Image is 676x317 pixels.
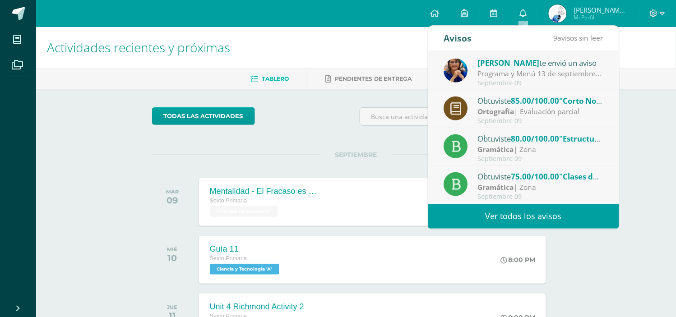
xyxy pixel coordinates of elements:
span: avisos sin leer [554,33,603,43]
div: | Zona [478,144,603,155]
span: Mi Perfil [574,14,628,21]
div: Obtuviste en [478,95,603,106]
span: [PERSON_NAME] [478,58,540,68]
strong: Gramática [478,182,514,192]
span: "Estructura de oraciones" [560,133,656,144]
div: Programa y Menú 13 de septiembre: Estimados Padres de Familia: enviamos adjunto el programa de la... [478,69,603,79]
span: SEPTIEMBRE [321,151,392,159]
a: Ver todos los avisos [428,204,619,229]
span: Sexto Primaria [210,255,247,262]
span: [PERSON_NAME][US_STATE] [574,5,628,14]
div: Septiembre 09 [478,117,603,125]
span: Tablero [262,75,289,82]
div: Septiembre 09 [478,79,603,87]
div: Septiembre 09 [478,155,603,163]
span: 85.00/100.00 [511,96,560,106]
div: 8:00 PM [500,256,535,264]
span: Sexto Primaria [210,198,247,204]
input: Busca una actividad próxima aquí... [360,108,560,125]
span: Actividades recientes y próximas [47,39,230,56]
div: | Zona [478,182,603,193]
div: Mentalidad - El Fracaso es mi Maestro [210,187,318,196]
span: Ciencia y Tecnología 'A' [210,264,279,275]
strong: Gramática [478,144,514,154]
a: todas las Actividades [152,107,255,125]
div: 09 [166,195,179,206]
a: Tablero [250,72,289,86]
div: Unit 4 Richmond Activity 2 [210,302,304,312]
span: 80.00/100.00 [511,133,560,144]
div: MAR [166,188,179,195]
div: Avisos [444,26,472,51]
div: Septiembre 09 [478,193,603,201]
div: Obtuviste en [478,170,603,182]
span: 75.00/100.00 [511,171,560,182]
div: Guía 11 [210,244,282,254]
img: 5d6f35d558c486632aab3bda9a330e6b.png [444,59,468,83]
img: 2f3557b5a2cbc9257661ae254945c66b.png [549,5,567,23]
div: Obtuviste en [478,133,603,144]
span: 9 [554,33,558,43]
div: | Evaluación parcial [478,106,603,117]
div: JUE [167,304,177,310]
span: "Corto No.1" [560,96,607,106]
span: Pendientes de entrega [335,75,412,82]
strong: Ortografía [478,106,514,116]
div: MIÉ [167,246,177,253]
div: te envió un aviso [478,57,603,69]
span: Finanzas Personales 'U' [210,206,278,217]
div: 10 [167,253,177,263]
a: Pendientes de entrega [325,72,412,86]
